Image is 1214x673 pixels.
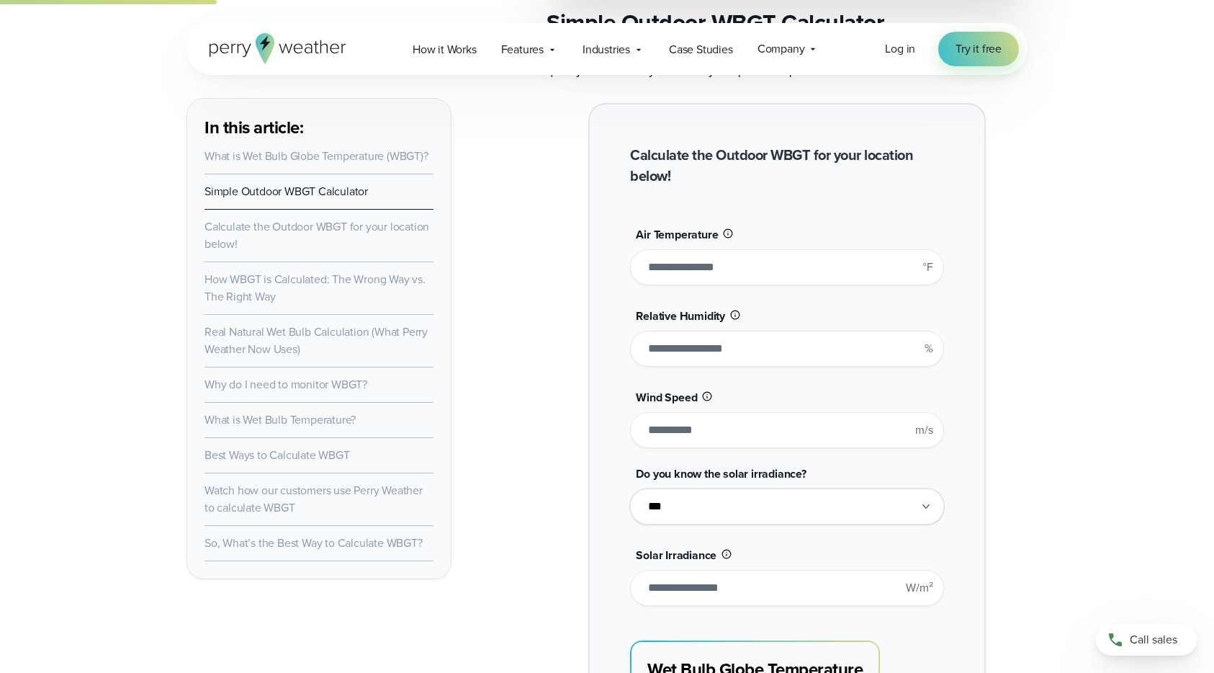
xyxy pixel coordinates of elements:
span: Industries [583,41,630,58]
a: Call sales [1096,624,1197,656]
a: How WBGT is Calculated: The Wrong Way vs. The Right Way [204,271,426,305]
h2: Calculate the Outdoor WBGT for your location below! [630,145,943,187]
h3: In this article: [204,116,433,139]
a: Calculate the Outdoor WBGT for your location below! [204,218,429,252]
span: Solar Irradiance [636,547,716,563]
span: Air Temperature [636,226,718,243]
a: Real Natural Wet Bulb Calculation (What Perry Weather Now Uses) [204,324,428,357]
span: Do you know the solar irradiance? [636,465,806,482]
a: How it Works [400,35,489,64]
span: Try it free [956,40,1002,58]
a: So, What’s the Best Way to Calculate WBGT? [204,535,423,551]
span: Features [501,41,544,58]
h2: Simple Outdoor WBGT Calculator [547,8,1028,37]
span: Case Studies [669,41,733,58]
a: Try it free [938,32,1019,66]
a: Log in [885,40,915,58]
a: Simple Outdoor WBGT Calculator [204,183,368,200]
a: Watch how our customers use Perry Weather to calculate WBGT [204,482,423,516]
a: Best Ways to Calculate WBGT [204,447,350,463]
a: What is Wet Bulb Temperature? [204,411,356,428]
span: Call sales [1130,631,1177,649]
a: Case Studies [657,35,745,64]
span: Wind Speed [636,389,697,406]
span: Relative Humidity [636,308,725,324]
a: Why do I need to monitor WBGT? [204,376,367,393]
span: How it Works [413,41,477,58]
a: What is Wet Bulb Globe Temperature (WBGT)? [204,148,428,164]
span: Company [757,40,805,58]
span: Log in [885,40,915,57]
